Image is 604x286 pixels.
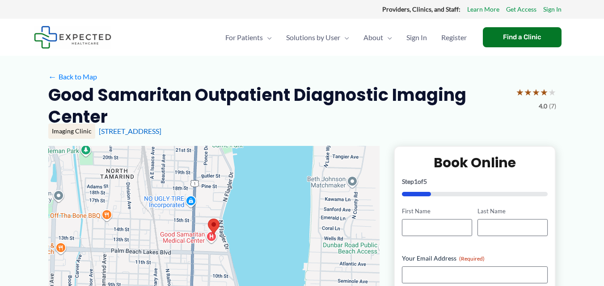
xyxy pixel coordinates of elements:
[402,154,548,171] h2: Book Online
[477,207,548,216] label: Last Name
[356,22,399,53] a: AboutMenu Toggle
[363,22,383,53] span: About
[406,22,427,53] span: Sign In
[286,22,340,53] span: Solutions by User
[414,178,418,185] span: 1
[34,26,111,49] img: Expected Healthcare Logo - side, dark font, small
[402,207,472,216] label: First Name
[402,178,548,185] p: Step of
[399,22,434,53] a: Sign In
[340,22,349,53] span: Menu Toggle
[383,22,392,53] span: Menu Toggle
[48,70,97,83] a: ←Back to Map
[516,84,524,100] span: ★
[48,84,509,128] h2: Good Samaritan Outpatient Diagnostic Imaging Center
[218,22,279,53] a: For PatientsMenu Toggle
[459,255,485,262] span: (Required)
[543,4,562,15] a: Sign In
[483,27,562,47] a: Find a Clinic
[263,22,272,53] span: Menu Toggle
[402,254,548,263] label: Your Email Address
[279,22,356,53] a: Solutions by UserMenu Toggle
[218,22,474,53] nav: Primary Site Navigation
[99,127,161,135] a: [STREET_ADDRESS]
[548,84,556,100] span: ★
[48,124,95,139] div: Imaging Clinic
[48,72,57,81] span: ←
[434,22,474,53] a: Register
[539,100,547,112] span: 4.0
[506,4,536,15] a: Get Access
[423,178,427,185] span: 5
[225,22,263,53] span: For Patients
[467,4,499,15] a: Learn More
[382,5,460,13] strong: Providers, Clinics, and Staff:
[441,22,467,53] span: Register
[540,84,548,100] span: ★
[524,84,532,100] span: ★
[549,100,556,112] span: (7)
[532,84,540,100] span: ★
